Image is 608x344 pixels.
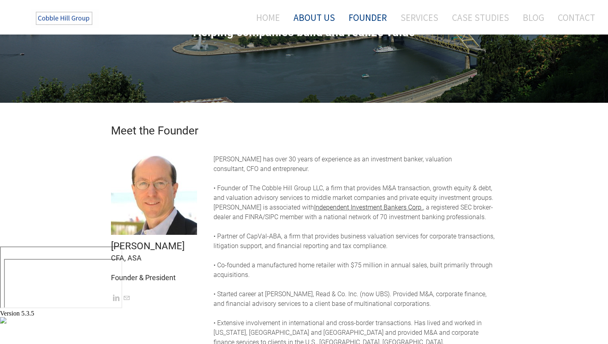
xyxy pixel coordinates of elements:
[288,7,341,28] a: About Us
[3,12,125,73] iframe: profile
[111,240,185,252] font: [PERSON_NAME]
[314,204,423,211] a: Independent Investment Bankers Corp.
[552,7,595,28] a: Contact
[214,184,493,202] span: • Founder of The Cobble Hill Group LLC, a firm that provides M&A transaction, growth equity & deb...
[111,254,142,262] font: CFA, ASA
[214,155,452,173] font: [PERSON_NAME] has over 30 years of experience as an investment banker, valuation consultant, CFO ...
[446,7,515,28] a: Case Studies
[123,294,130,302] a: Mail
[31,8,99,28] img: The Cobble Hill Group LLC
[193,25,415,39] span: Helping companies build and realize value
[214,232,495,250] span: • Partner of CapVal-ABA, a firm that provides business valuation services for corporate transacti...
[394,7,444,28] a: Services
[111,149,197,235] img: Picture
[517,7,550,28] a: Blog
[111,125,497,136] h2: Meet the Founder
[113,294,119,302] a: Linkedin
[244,7,286,28] a: Home
[343,7,393,28] a: Founder
[111,273,176,282] font: Founder & President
